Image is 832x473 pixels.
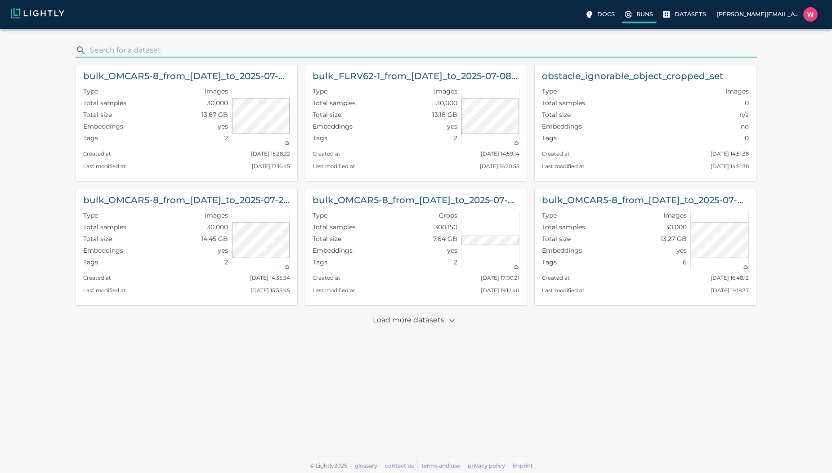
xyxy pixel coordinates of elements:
span: © Lightly 2025 [310,462,347,469]
p: Total size [313,234,341,243]
p: 14.45 GB [201,234,228,243]
p: 7.64 GB [433,234,457,243]
p: n/a [739,110,749,119]
img: William Maio [803,7,818,22]
p: 300,150 [434,223,457,232]
h6: bulk_OMCAR5-8_from_2025-07-01_to_2025-07-02_2025-08-12_23-35-32 [542,193,749,207]
p: Images [205,87,228,96]
p: Tags [83,258,98,267]
p: 13.87 GB [201,110,228,119]
p: 0 [745,134,749,143]
p: Embeddings [542,246,582,255]
a: imprint [513,462,533,469]
input: search [90,43,753,58]
a: terms and use [421,462,460,469]
small: [DATE] 16:20:55 [480,163,519,170]
a: bulk_OMCAR5-8_from_[DATE]_to_2025-07-03_2025-08-13_22-03-16TypeImagesTotal samples30,000Total siz... [76,65,298,182]
small: Created at [542,275,570,281]
small: Last modified at [542,287,585,294]
small: [DATE] 16:48:12 [711,275,749,281]
p: 0 [745,98,749,107]
p: yes [447,122,457,131]
p: Total size [83,110,112,119]
small: Created at [313,151,340,157]
a: bulk_FLRV62-1_from_[DATE]_to_2025-07-08_2025-08-13_21-40-34TypeImagesTotal samples30,000Total siz... [305,65,527,182]
small: [DATE] 17:16:45 [252,163,290,170]
p: Total samples [313,223,356,232]
p: Embeddings [83,122,123,131]
p: 2 [224,134,228,143]
small: Created at [83,151,111,157]
p: Tags [313,134,327,143]
p: Load more datasets [373,313,460,328]
h6: bulk_FLRV62-1_from_2025-07-07_to_2025-07-08_2025-08-13_21-40-34 [313,69,519,83]
small: [DATE] 17:00:21 [481,275,519,281]
p: Type [542,211,557,220]
p: 13.18 GB [432,110,457,119]
small: [DATE] 14:59:14 [481,151,519,157]
small: Last modified at [83,163,126,170]
small: [DATE] 14:51:38 [711,163,749,170]
small: Last modified at [313,287,355,294]
p: Type [313,211,327,220]
label: Docs [583,7,618,22]
a: bulk_OMCAR5-8_from_[DATE]_to_2025-07-02_2025-08-12_23-35-32TypeImagesTotal samples30,000Total siz... [534,189,756,306]
p: 30,000 [666,223,687,232]
p: 13.27 GB [661,234,687,243]
p: Tags [83,134,98,143]
p: Type [313,87,327,96]
small: [DATE] 19:12:40 [481,287,519,294]
p: Type [542,87,557,96]
p: Images [205,211,228,220]
small: [DATE] 14:35:34 [250,275,290,281]
p: Runs [636,10,653,18]
p: Total size [83,234,112,243]
small: Last modified at [313,163,355,170]
p: Total size [542,234,571,243]
p: Crops [439,211,457,220]
p: Embeddings [542,122,582,131]
p: Total samples [542,98,585,107]
p: Embeddings [313,122,353,131]
label: [PERSON_NAME][EMAIL_ADDRESS][PERSON_NAME]William Maio [713,4,821,24]
h6: bulk_OMCAR5-8_from_2025-07-01_to_2025-07-02_2025-08-12_23-35-32-crops-bounding_box [313,193,519,207]
small: [DATE] 15:35:45 [250,287,290,294]
h6: bulk_OMCAR5-8_from_2025-07-03_to_2025-07-03_2025-08-13_22-03-16 [83,69,290,83]
p: Docs [597,10,615,18]
p: yes [676,246,687,255]
p: Total samples [83,98,126,107]
p: [PERSON_NAME][EMAIL_ADDRESS][PERSON_NAME] [717,10,800,18]
a: bulk_OMCAR5-8_from_[DATE]_to_2025-07-02_2025-08-12_23-35-32-crops-bounding_boxTypeCropsTotal samp... [305,189,527,306]
p: Images [725,87,749,96]
p: Total samples [83,223,126,232]
p: 6 [683,258,687,267]
a: Runs [622,7,657,22]
small: Created at [83,275,111,281]
p: Tags [542,134,557,143]
p: Total samples [313,98,356,107]
small: [DATE] 19:18:37 [711,287,749,294]
p: Total size [542,110,571,119]
p: Total samples [542,223,585,232]
p: Images [663,211,687,220]
p: 2 [224,258,228,267]
p: Tags [542,258,557,267]
p: Type [83,211,98,220]
p: Embeddings [313,246,353,255]
p: no [741,122,749,131]
p: Datasets [675,10,706,18]
p: Tags [313,258,327,267]
small: Created at [542,151,570,157]
p: 30,000 [207,223,228,232]
small: [DATE] 14:51:38 [711,151,749,157]
p: 30,000 [436,98,457,107]
a: privacy policy [468,462,505,469]
small: Last modified at [83,287,126,294]
p: 2 [454,134,457,143]
a: contact us [385,462,414,469]
label: Datasets [660,7,710,22]
p: yes [447,246,457,255]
